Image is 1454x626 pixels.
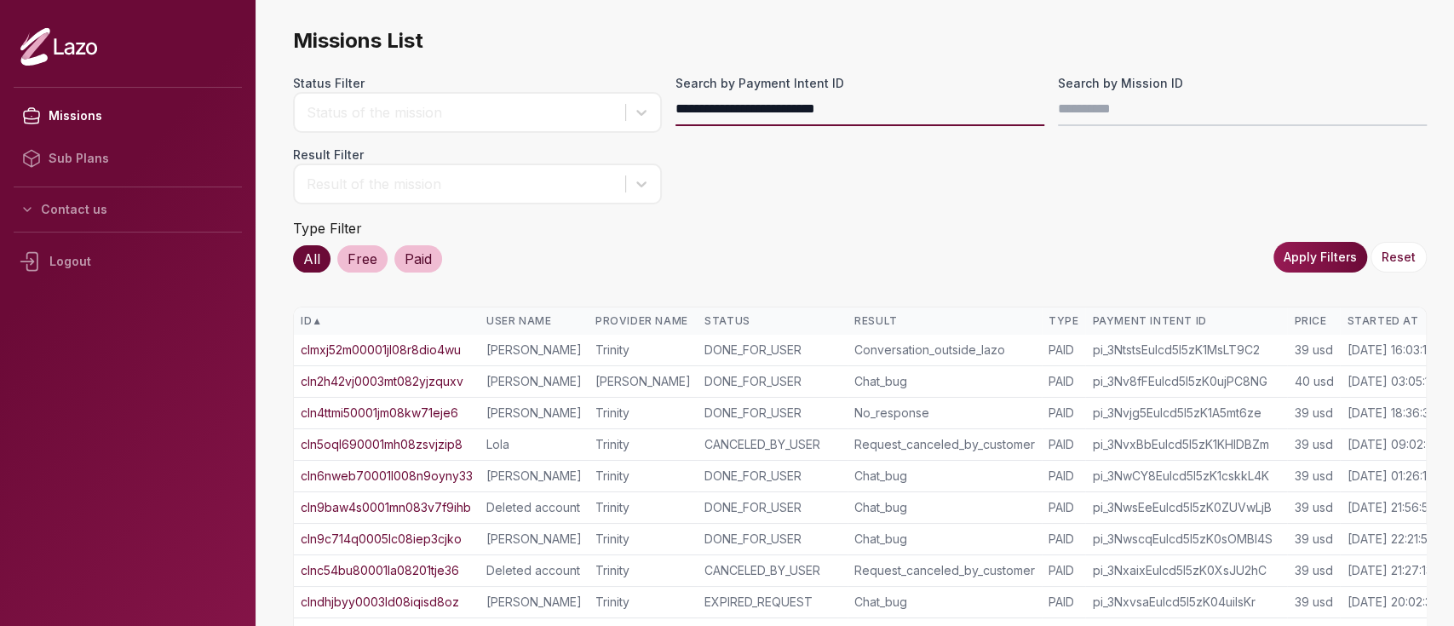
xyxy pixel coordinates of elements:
div: Started At [1347,314,1439,328]
div: [PERSON_NAME] [486,468,582,485]
div: Logout [14,239,242,284]
div: Chat_bug [854,531,1035,548]
div: PAID [1049,594,1078,611]
div: PAID [1049,468,1078,485]
div: CANCELED_BY_USER [704,562,841,579]
div: pi_3NwCY8Eulcd5I5zK1cskkL4K [1092,468,1280,485]
div: Result [854,314,1035,328]
div: User Name [486,314,582,328]
div: 39 usd [1294,342,1333,359]
label: Type Filter [293,220,362,237]
div: [PERSON_NAME] [486,405,582,422]
div: Deleted account [486,562,582,579]
div: Trinity [595,342,691,359]
div: Trinity [595,594,691,611]
div: [DATE] 09:02:01 [1347,436,1437,453]
div: Request_canceled_by_customer [854,562,1035,579]
div: PAID [1049,531,1078,548]
div: No_response [854,405,1035,422]
div: 39 usd [1294,468,1333,485]
a: cln9c714q0005lc08iep3cjko [301,531,462,548]
div: pi_3Nvjg5Eulcd5I5zK1A5mt6ze [1092,405,1280,422]
div: [DATE] 03:05:15 [1347,373,1435,390]
div: DONE_FOR_USER [704,499,841,516]
div: Chat_bug [854,499,1035,516]
div: PAID [1049,436,1078,453]
a: cln5oql690001mh08zsvjzip8 [301,436,463,453]
div: 39 usd [1294,436,1333,453]
a: clnc54bu80001la08201tje36 [301,562,459,579]
div: Deleted account [486,499,582,516]
div: [DATE] 18:36:35 [1347,405,1435,422]
div: [DATE] 21:27:13 [1347,562,1432,579]
div: 39 usd [1294,405,1333,422]
div: Result of the mission [307,174,617,194]
a: clndhjbyy0003ld08iqisd8oz [301,594,459,611]
a: cln9baw4s0001mn083v7f9ihb [301,499,471,516]
label: Result Filter [293,146,662,164]
div: PAID [1049,373,1078,390]
div: Chat_bug [854,373,1035,390]
a: clmxj52m00001jl08r8dio4wu [301,342,461,359]
div: PAID [1049,499,1078,516]
div: EXPIRED_REQUEST [704,594,841,611]
div: Paid [394,245,442,273]
div: PAID [1049,342,1078,359]
div: CANCELED_BY_USER [704,436,841,453]
div: Conversation_outside_lazo [854,342,1035,359]
div: Trinity [595,531,691,548]
div: Type [1049,314,1078,328]
div: [DATE] 01:26:19 [1347,468,1434,485]
button: Apply Filters [1273,242,1367,273]
div: pi_3NwscqEulcd5I5zK0sOMBI4S [1092,531,1280,548]
button: Contact us [14,194,242,225]
div: Payment Intent ID [1092,314,1280,328]
div: [PERSON_NAME] [595,373,691,390]
a: Missions [14,95,242,137]
div: Trinity [595,562,691,579]
label: Search by Mission ID [1058,75,1427,92]
div: pi_3NxvsaEulcd5I5zK04uiIsKr [1092,594,1280,611]
div: pi_3NtstsEulcd5I5zK1MsLT9C2 [1092,342,1280,359]
div: Trinity [595,499,691,516]
div: Lola [486,436,582,453]
div: All [293,245,330,273]
div: Request_canceled_by_customer [854,436,1035,453]
div: [PERSON_NAME] [486,373,582,390]
div: Trinity [595,405,691,422]
div: pi_3NxaixEulcd5I5zK0XsJU2hC [1092,562,1280,579]
div: DONE_FOR_USER [704,468,841,485]
div: [PERSON_NAME] [486,594,582,611]
span: Missions List [293,27,1427,55]
div: DONE_FOR_USER [704,531,841,548]
div: Provider Name [595,314,691,328]
div: 39 usd [1294,499,1333,516]
div: [PERSON_NAME] [486,531,582,548]
div: Chat_bug [854,468,1035,485]
a: Sub Plans [14,137,242,180]
div: Trinity [595,468,691,485]
div: 39 usd [1294,594,1333,611]
label: Status Filter [293,75,662,92]
div: Trinity [595,436,691,453]
div: PAID [1049,562,1078,579]
div: Status of the mission [307,102,617,123]
div: 39 usd [1294,531,1333,548]
div: ID [301,314,473,328]
button: Reset [1371,242,1427,273]
a: cln4ttmi50001jm08kw71eje6 [301,405,458,422]
div: pi_3NwsEeEulcd5I5zK0ZUVwLjB [1092,499,1280,516]
div: pi_3NvxBbEulcd5I5zK1KHIDBZm [1092,436,1280,453]
div: [DATE] 21:56:59 [1347,499,1435,516]
div: [DATE] 22:21:58 [1347,531,1434,548]
div: PAID [1049,405,1078,422]
a: cln2h42vj0003mt082yjzquxv [301,373,463,390]
div: Chat_bug [854,594,1035,611]
div: Status [704,314,841,328]
div: DONE_FOR_USER [704,342,841,359]
div: DONE_FOR_USER [704,373,841,390]
label: Search by Payment Intent ID [675,75,1044,92]
div: 39 usd [1294,562,1333,579]
div: [PERSON_NAME] [486,342,582,359]
div: pi_3Nv8fFEulcd5I5zK0ujPC8NG [1092,373,1280,390]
